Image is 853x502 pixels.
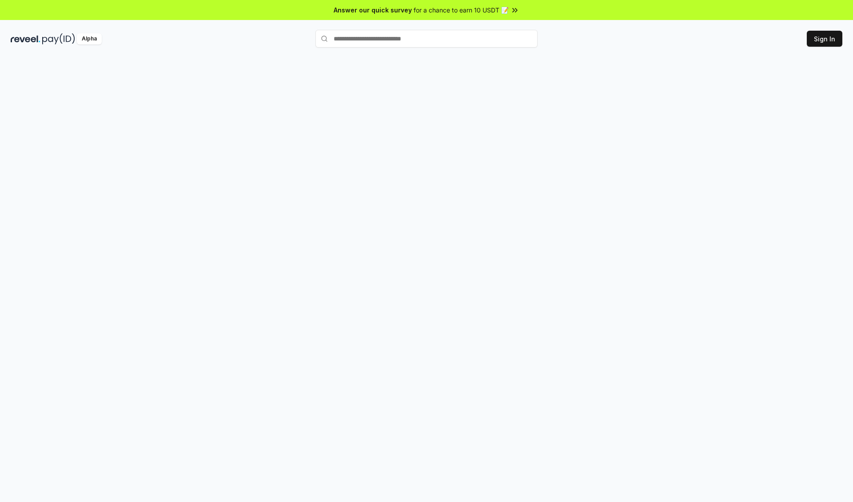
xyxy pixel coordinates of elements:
div: Alpha [77,33,102,44]
img: reveel_dark [11,33,40,44]
img: pay_id [42,33,75,44]
span: for a chance to earn 10 USDT 📝 [414,5,509,15]
button: Sign In [807,31,842,47]
span: Answer our quick survey [334,5,412,15]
